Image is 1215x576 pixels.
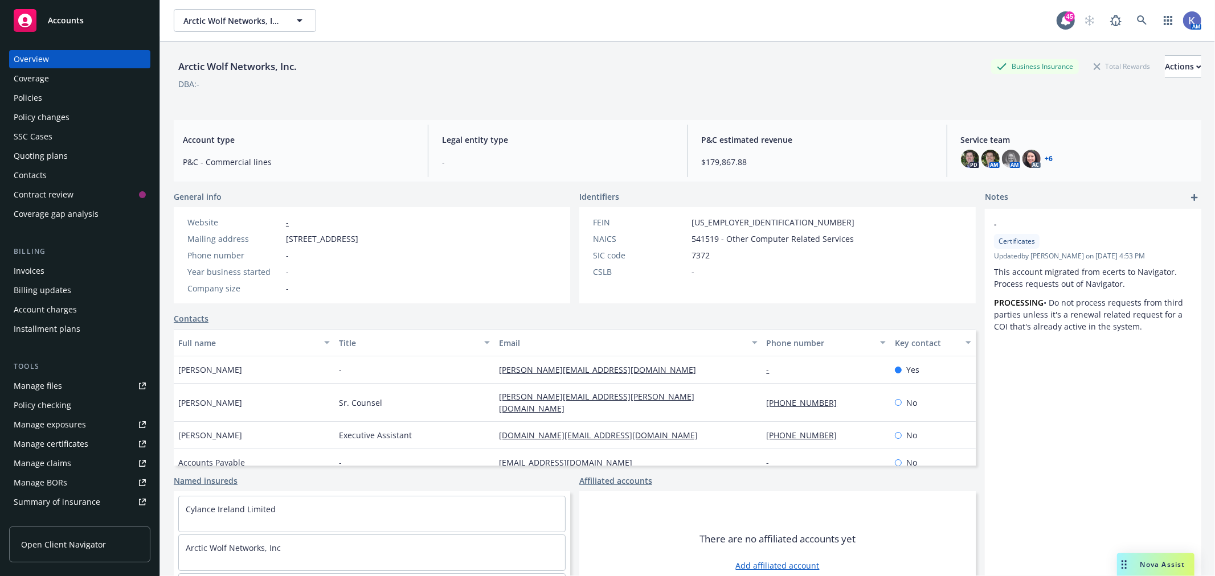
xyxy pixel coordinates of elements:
a: Overview [9,50,150,68]
div: Phone number [767,337,873,349]
div: Coverage [14,69,49,88]
div: Company size [187,282,281,294]
span: [STREET_ADDRESS] [286,233,358,245]
a: [DOMAIN_NAME][EMAIL_ADDRESS][DOMAIN_NAME] [499,430,707,441]
span: [PERSON_NAME] [178,397,242,409]
span: No [906,429,917,441]
a: - [767,457,779,468]
span: 7372 [692,249,710,261]
a: Contract review [9,186,150,204]
img: photo [961,150,979,168]
a: Policies [9,89,150,107]
a: Add affiliated account [736,559,820,571]
span: Arctic Wolf Networks, Inc. [183,15,282,27]
button: Actions [1165,55,1201,78]
img: photo [1022,150,1041,168]
span: P&C - Commercial lines [183,156,414,168]
div: Manage files [14,377,62,395]
span: No [906,397,917,409]
img: photo [981,150,1000,168]
div: Full name [178,337,317,349]
div: Manage claims [14,454,71,472]
div: NAICS [593,233,687,245]
button: Full name [174,329,334,356]
span: No [906,456,917,468]
a: Cylance Ireland Limited [186,504,276,515]
span: - [339,456,342,468]
p: • Do not process requests from third parties unless it's a renewal related request for a COI that... [994,297,1192,332]
span: Nova Assist [1140,559,1185,569]
a: add [1188,191,1201,204]
a: Affiliated accounts [579,475,652,487]
div: Mailing address [187,233,281,245]
a: - [286,217,289,228]
div: Year business started [187,266,281,278]
a: Policy checking [9,396,150,414]
div: SIC code [593,249,687,261]
span: Legal entity type [442,134,673,146]
div: Contract review [14,186,73,204]
a: Coverage gap analysis [9,205,150,223]
span: P&C estimated revenue [702,134,933,146]
a: Arctic Wolf Networks, Inc [186,542,281,553]
span: Sr. Counsel [339,397,382,409]
a: Search [1131,9,1153,32]
a: [PERSON_NAME][EMAIL_ADDRESS][DOMAIN_NAME] [499,364,705,375]
div: Billing updates [14,281,71,299]
div: Contacts [14,166,47,184]
div: Manage BORs [14,474,67,492]
a: +6 [1045,155,1053,162]
div: Summary of insurance [14,493,100,511]
a: Report a Bug [1104,9,1127,32]
span: Service team [961,134,1192,146]
span: $179,867.88 [702,156,933,168]
span: - [994,218,1163,230]
div: 45 [1065,11,1075,22]
a: Invoices [9,262,150,280]
span: Certificates [999,236,1035,246]
a: Manage certificates [9,435,150,453]
strong: PROCESSING [994,297,1044,308]
button: Phone number [762,329,890,356]
button: Arctic Wolf Networks, Inc. [174,9,316,32]
span: 541519 - Other Computer Related Services [692,233,854,245]
a: Quoting plans [9,147,150,165]
div: DBA: - [178,78,199,90]
a: Manage exposures [9,415,150,434]
button: Email [494,329,762,356]
div: Title [339,337,478,349]
div: Invoices [14,262,44,280]
img: photo [1002,150,1020,168]
span: [US_EMPLOYER_IDENTIFICATION_NUMBER] [692,216,854,228]
button: Title [334,329,495,356]
a: SSC Cases [9,127,150,146]
button: Key contact [890,329,976,356]
a: Start snowing [1078,9,1101,32]
a: Coverage [9,69,150,88]
a: Named insureds [174,475,238,487]
a: Manage claims [9,454,150,472]
div: Installment plans [14,320,80,338]
div: SSC Cases [14,127,52,146]
a: Contacts [174,312,208,324]
span: Accounts Payable [178,456,245,468]
span: - [339,364,342,376]
span: - [286,266,289,278]
span: Yes [906,364,919,376]
button: Nova Assist [1117,553,1194,576]
span: - [692,266,694,278]
div: Overview [14,50,49,68]
a: Accounts [9,5,150,36]
div: Arctic Wolf Networks, Inc. [174,59,301,74]
a: Summary of insurance [9,493,150,511]
a: Manage BORs [9,474,150,492]
div: -CertificatesUpdatedby [PERSON_NAME] on [DATE] 4:53 PMThis account migrated from ecerts to Naviga... [985,209,1201,342]
div: Coverage gap analysis [14,205,99,223]
span: Executive Assistant [339,429,412,441]
div: Total Rewards [1088,59,1156,73]
div: Business Insurance [991,59,1079,73]
div: Key contact [895,337,959,349]
span: [PERSON_NAME] [178,364,242,376]
div: FEIN [593,216,687,228]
